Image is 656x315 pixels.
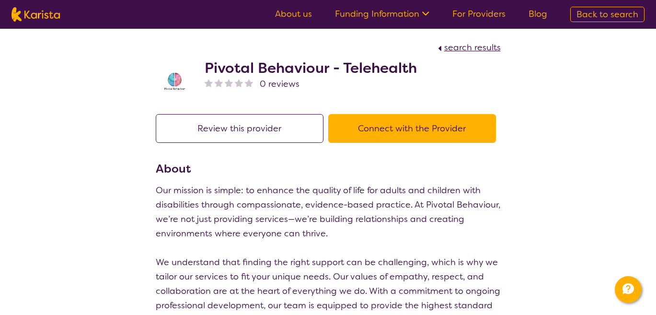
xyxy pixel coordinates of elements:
[12,7,60,22] img: Karista logo
[156,123,328,134] a: Review this provider
[328,123,501,134] a: Connect with the Provider
[205,59,417,77] h2: Pivotal Behaviour - Telehealth
[215,79,223,87] img: nonereviewstar
[260,77,299,91] span: 0 reviews
[335,8,429,20] a: Funding Information
[529,8,547,20] a: Blog
[156,62,194,100] img: s8av3rcikle0tbnjpqc8.png
[436,42,501,53] a: search results
[245,79,253,87] img: nonereviewstar
[275,8,312,20] a: About us
[615,276,642,303] button: Channel Menu
[156,114,323,143] button: Review this provider
[205,79,213,87] img: nonereviewstar
[328,114,496,143] button: Connect with the Provider
[235,79,243,87] img: nonereviewstar
[576,9,638,20] span: Back to search
[570,7,644,22] a: Back to search
[452,8,506,20] a: For Providers
[444,42,501,53] span: search results
[156,160,501,177] h3: About
[225,79,233,87] img: nonereviewstar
